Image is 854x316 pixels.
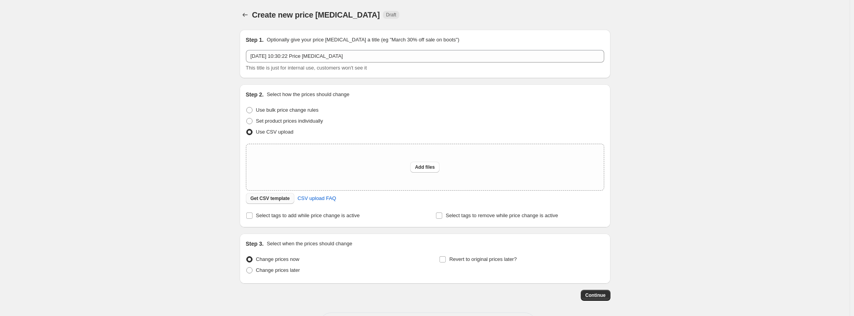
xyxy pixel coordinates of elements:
[293,192,341,205] a: CSV upload FAQ
[256,118,323,124] span: Set product prices individually
[446,212,558,218] span: Select tags to remove while price change is active
[267,91,349,98] p: Select how the prices should change
[267,36,459,44] p: Optionally give your price [MEDICAL_DATA] a title (eg "March 30% off sale on boots")
[240,9,251,20] button: Price change jobs
[256,129,294,135] span: Use CSV upload
[246,65,367,71] span: This title is just for internal use, customers won't see it
[246,240,264,248] h2: Step 3.
[585,292,606,298] span: Continue
[246,193,295,204] button: Get CSV template
[410,162,439,173] button: Add files
[252,11,380,19] span: Create new price [MEDICAL_DATA]
[386,12,396,18] span: Draft
[449,256,517,262] span: Revert to original prices later?
[256,267,300,273] span: Change prices later
[581,290,610,301] button: Continue
[246,36,264,44] h2: Step 1.
[415,164,435,170] span: Add files
[256,256,299,262] span: Change prices now
[251,195,290,202] span: Get CSV template
[297,195,336,202] span: CSV upload FAQ
[246,50,604,62] input: 30% off holiday sale
[256,212,360,218] span: Select tags to add while price change is active
[256,107,318,113] span: Use bulk price change rules
[246,91,264,98] h2: Step 2.
[267,240,352,248] p: Select when the prices should change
